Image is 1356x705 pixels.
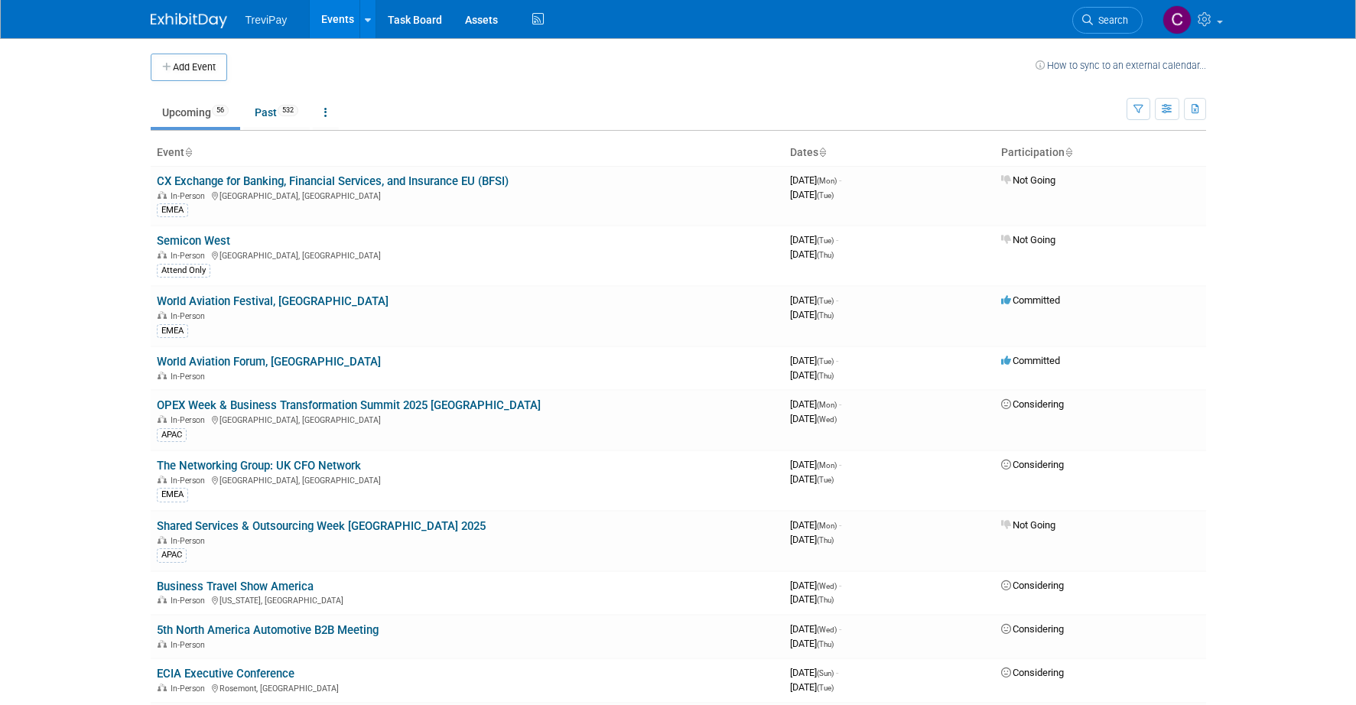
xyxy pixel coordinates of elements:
a: CX Exchange for Banking, Financial Services, and Insurance EU (BFSI) [157,174,509,188]
span: Considering [1001,580,1064,591]
a: World Aviation Festival, [GEOGRAPHIC_DATA] [157,294,389,308]
img: In-Person Event [158,372,167,379]
span: Search [1093,15,1128,26]
div: Attend Only [157,264,210,278]
img: ExhibitDay [151,13,227,28]
img: In-Person Event [158,476,167,483]
span: [DATE] [790,189,834,200]
span: [DATE] [790,459,841,470]
a: Sort by Event Name [184,146,192,158]
span: Considering [1001,459,1064,470]
th: Participation [995,140,1206,166]
span: Committed [1001,294,1060,306]
span: [DATE] [790,681,834,693]
span: TreviPay [246,14,288,26]
span: (Tue) [817,297,834,305]
span: [DATE] [790,667,838,678]
img: In-Person Event [158,536,167,544]
div: EMEA [157,324,188,338]
a: Shared Services & Outsourcing Week [GEOGRAPHIC_DATA] 2025 [157,519,486,533]
span: - [839,519,841,531]
span: (Tue) [817,476,834,484]
span: [DATE] [790,519,841,531]
span: In-Person [171,684,210,694]
span: (Mon) [817,401,837,409]
span: Committed [1001,355,1060,366]
th: Dates [784,140,995,166]
span: - [836,355,838,366]
div: [US_STATE], [GEOGRAPHIC_DATA] [157,593,778,606]
span: In-Person [171,372,210,382]
div: [GEOGRAPHIC_DATA], [GEOGRAPHIC_DATA] [157,249,778,261]
span: Considering [1001,667,1064,678]
img: In-Person Event [158,684,167,691]
span: - [836,294,838,306]
span: (Tue) [817,684,834,692]
a: World Aviation Forum, [GEOGRAPHIC_DATA] [157,355,381,369]
span: (Mon) [817,177,837,185]
span: (Tue) [817,236,834,245]
span: [DATE] [790,623,841,635]
img: In-Person Event [158,191,167,199]
span: 56 [212,105,229,116]
span: Considering [1001,398,1064,410]
span: [DATE] [790,355,838,366]
span: (Thu) [817,251,834,259]
a: 5th North America Automotive B2B Meeting [157,623,379,637]
img: Celia Ahrens [1163,5,1192,34]
span: In-Person [171,191,210,201]
span: (Tue) [817,191,834,200]
span: [DATE] [790,534,834,545]
span: - [839,459,841,470]
span: (Mon) [817,461,837,469]
img: In-Person Event [158,311,167,319]
span: [DATE] [790,234,838,245]
span: (Mon) [817,521,837,530]
span: In-Person [171,251,210,261]
span: In-Person [171,536,210,546]
img: In-Person Event [158,415,167,423]
span: (Wed) [817,582,837,590]
div: [GEOGRAPHIC_DATA], [GEOGRAPHIC_DATA] [157,189,778,201]
span: [DATE] [790,638,834,649]
span: [DATE] [790,249,834,260]
img: In-Person Event [158,596,167,603]
span: (Wed) [817,415,837,424]
img: In-Person Event [158,640,167,648]
span: (Thu) [817,311,834,320]
span: [DATE] [790,369,834,381]
span: (Thu) [817,372,834,380]
span: - [839,580,841,591]
div: Rosemont, [GEOGRAPHIC_DATA] [157,681,778,694]
span: [DATE] [790,309,834,320]
a: Semicon West [157,234,230,248]
span: (Thu) [817,596,834,604]
a: Upcoming56 [151,98,240,127]
span: [DATE] [790,294,838,306]
a: OPEX Week & Business Transformation Summit 2025 [GEOGRAPHIC_DATA] [157,398,541,412]
a: How to sync to an external calendar... [1036,60,1206,71]
span: [DATE] [790,473,834,485]
a: Business Travel Show America [157,580,314,593]
span: - [839,623,841,635]
button: Add Event [151,54,227,81]
a: ECIA Executive Conference [157,667,294,681]
span: (Wed) [817,625,837,634]
th: Event [151,140,784,166]
span: In-Person [171,415,210,425]
span: (Sun) [817,669,834,677]
span: In-Person [171,596,210,606]
span: In-Person [171,476,210,486]
img: In-Person Event [158,251,167,258]
span: - [836,234,838,245]
div: APAC [157,428,187,442]
span: - [839,174,841,186]
div: [GEOGRAPHIC_DATA], [GEOGRAPHIC_DATA] [157,473,778,486]
span: - [836,667,838,678]
span: - [839,398,841,410]
a: Sort by Participation Type [1065,146,1072,158]
div: [GEOGRAPHIC_DATA], [GEOGRAPHIC_DATA] [157,413,778,425]
span: Not Going [1001,519,1055,531]
span: [DATE] [790,413,837,424]
span: Not Going [1001,234,1055,245]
